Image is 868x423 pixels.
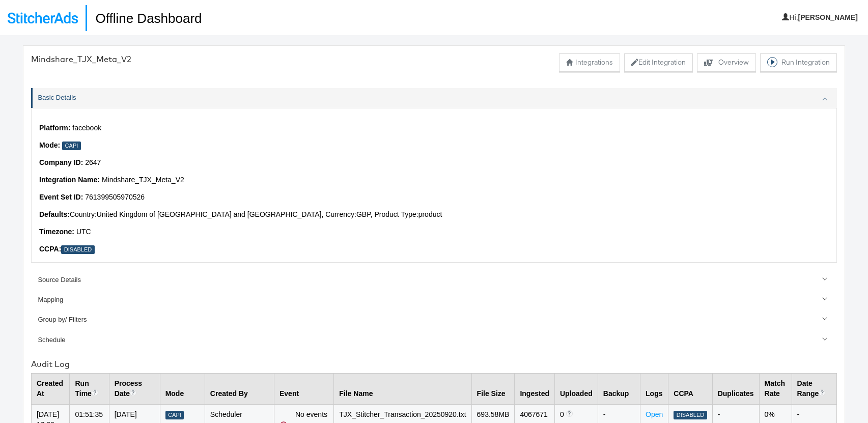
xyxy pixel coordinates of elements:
a: Group by/ Filters [31,310,837,330]
a: Basic Details [31,88,837,108]
img: StitcherAds [8,12,78,23]
th: Logs [640,374,668,405]
div: Capi [165,411,184,419]
th: Backup [598,374,640,405]
strong: CCPA: [39,245,61,253]
button: Overview [697,53,756,72]
p: facebook [39,123,829,133]
a: Mapping [31,290,837,310]
th: Date Range [792,374,836,405]
a: Open [646,410,663,418]
button: Integrations [559,53,620,72]
th: Run Time [70,374,109,405]
th: Created At [32,374,70,405]
div: Schedule [38,335,831,345]
strong: Company ID: [39,158,83,166]
strong: Defaults: [39,210,70,218]
div: Basic Details [31,108,837,270]
div: Mindshare_TJX_Meta_V2 [31,53,131,65]
div: Audit Log [31,358,837,370]
div: Capi [62,142,81,150]
strong: Platform: [39,124,70,132]
div: Disabled [674,411,707,419]
p: 761399505970526 [39,192,829,203]
th: Duplicates [712,374,759,405]
div: Group by/ Filters [38,315,831,325]
th: Ingested [515,374,555,405]
th: File Name [334,374,471,405]
a: Source Details [31,270,837,290]
div: Disabled [61,245,94,254]
th: Process Date [109,374,160,405]
strong: Timezone: [39,228,74,236]
p: Mindshare_TJX_Meta_V2 [39,175,829,185]
b: [PERSON_NAME] [798,13,858,21]
div: Mapping [38,295,831,305]
p: UTC [39,227,829,237]
p: Country: United Kingdom of [GEOGRAPHIC_DATA] and [GEOGRAPHIC_DATA] , Currency: GBP , Product Type... [39,210,829,220]
h1: Offline Dashboard [86,5,202,31]
th: File Size [471,374,515,405]
a: Schedule [31,330,837,350]
p: 2647 [39,158,829,168]
button: Edit Integration [624,53,693,72]
th: Created By [205,374,274,405]
th: Mode [160,374,205,405]
th: Event [274,374,334,405]
strong: Mode: [39,141,60,149]
th: CCPA [668,374,712,405]
th: Match Rate [759,374,792,405]
strong: Integration Name: [39,176,100,184]
div: Source Details [38,275,831,285]
th: Uploaded [554,374,598,405]
div: Basic Details [38,93,831,103]
button: Run Integration [760,53,837,72]
strong: Event Set ID : [39,193,83,201]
